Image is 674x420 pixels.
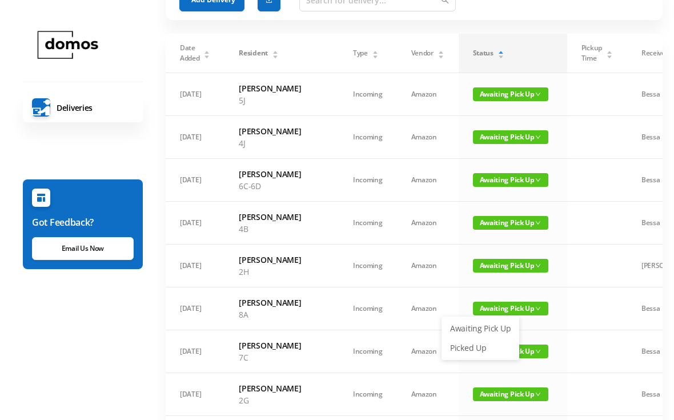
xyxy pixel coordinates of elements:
[606,49,612,53] i: icon: caret-up
[535,134,541,140] i: icon: down
[443,339,517,357] a: Picked Up
[397,287,459,330] td: Amazon
[535,177,541,183] i: icon: down
[535,263,541,269] i: icon: down
[473,48,494,58] span: Status
[535,306,541,311] i: icon: down
[498,54,504,57] i: icon: caret-down
[32,237,134,260] a: Email Us Now
[204,54,210,57] i: icon: caret-down
[166,330,224,373] td: [DATE]
[473,130,548,144] span: Awaiting Pick Up
[535,220,541,226] i: icon: down
[166,373,224,416] td: [DATE]
[166,159,224,202] td: [DATE]
[372,54,378,57] i: icon: caret-down
[239,382,324,394] h6: [PERSON_NAME]
[473,387,548,401] span: Awaiting Pick Up
[606,49,613,56] div: Sort
[239,94,324,106] p: 5J
[473,87,548,101] span: Awaiting Pick Up
[272,54,278,57] i: icon: caret-down
[473,259,548,273] span: Awaiting Pick Up
[239,309,324,321] p: 8A
[272,49,279,56] div: Sort
[438,49,444,53] i: icon: caret-up
[239,125,324,137] h6: [PERSON_NAME]
[535,349,541,354] i: icon: down
[32,215,134,229] h6: Got Feedback?
[339,116,397,159] td: Incoming
[473,216,548,230] span: Awaiting Pick Up
[239,266,324,278] p: 2H
[397,330,459,373] td: Amazon
[166,287,224,330] td: [DATE]
[239,223,324,235] p: 4B
[239,394,324,406] p: 2G
[535,391,541,397] i: icon: down
[339,373,397,416] td: Incoming
[203,49,210,56] div: Sort
[339,245,397,287] td: Incoming
[438,49,444,56] div: Sort
[166,245,224,287] td: [DATE]
[411,48,434,58] span: Vendor
[239,339,324,351] h6: [PERSON_NAME]
[443,319,517,338] a: Awaiting Pick Up
[239,137,324,149] p: 4J
[397,159,459,202] td: Amazon
[239,351,324,363] p: 7C
[239,48,268,58] span: Resident
[372,49,378,53] i: icon: caret-up
[339,287,397,330] td: Incoming
[239,180,324,192] p: 6C-6D
[397,73,459,116] td: Amazon
[606,54,612,57] i: icon: caret-down
[272,49,278,53] i: icon: caret-up
[498,49,504,53] i: icon: caret-up
[353,48,368,58] span: Type
[339,159,397,202] td: Incoming
[23,93,143,122] a: Deliveries
[204,49,210,53] i: icon: caret-up
[239,211,324,223] h6: [PERSON_NAME]
[239,297,324,309] h6: [PERSON_NAME]
[397,116,459,159] td: Amazon
[397,373,459,416] td: Amazon
[339,330,397,373] td: Incoming
[166,202,224,245] td: [DATE]
[535,91,541,97] i: icon: down
[372,49,379,56] div: Sort
[166,116,224,159] td: [DATE]
[166,73,224,116] td: [DATE]
[473,302,548,315] span: Awaiting Pick Up
[581,43,602,63] span: Pickup Time
[180,43,200,63] span: Date Added
[397,245,459,287] td: Amazon
[339,73,397,116] td: Incoming
[239,168,324,180] h6: [PERSON_NAME]
[239,82,324,94] h6: [PERSON_NAME]
[438,54,444,57] i: icon: caret-down
[239,254,324,266] h6: [PERSON_NAME]
[473,173,548,187] span: Awaiting Pick Up
[339,202,397,245] td: Incoming
[498,49,504,56] div: Sort
[397,202,459,245] td: Amazon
